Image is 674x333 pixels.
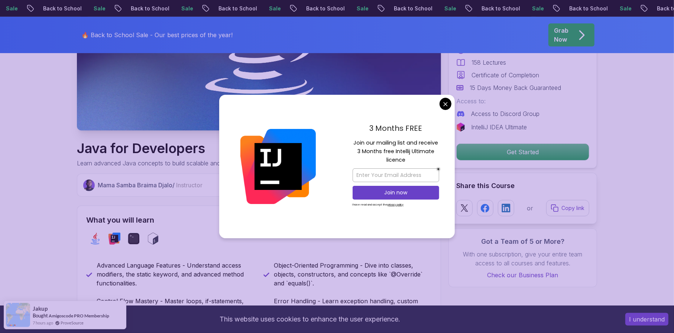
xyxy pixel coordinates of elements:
[456,250,589,268] p: With one subscription, give your entire team access to all courses and features.
[176,181,202,189] span: Instructor
[561,5,612,12] p: Back to School
[86,5,110,12] p: Sale
[97,297,255,323] p: Control Flow Mastery - Master loops, if-statements, and the new switch expression for cleaner, ef...
[77,159,291,168] p: Learn advanced Java concepts to build scalable and maintainable applications.
[524,5,548,12] p: Sale
[349,5,373,12] p: Sale
[456,143,589,161] button: Get Started
[561,204,584,212] p: Copy link
[456,236,589,247] h3: Got a Team of 5 or More?
[456,181,589,191] h2: Share this Course
[472,58,506,67] p: 158 Lectures
[474,5,524,12] p: Back to School
[612,5,636,12] p: Sale
[83,180,95,191] img: Nelson Djalo
[174,5,197,12] p: Sale
[33,313,48,319] span: Bought
[77,141,291,156] h1: Java for Developers
[261,5,285,12] p: Sale
[457,144,589,160] p: Get Started
[554,26,568,44] p: Grab Now
[546,200,589,216] button: Copy link
[471,123,527,132] p: IntelliJ IDEA Ultimate
[527,204,534,213] p: or
[35,5,86,12] p: Back to School
[33,320,53,326] span: 7 hours ago
[97,261,255,288] p: Advanced Language Features - Understand access modifiers, the static keyword, and advanced method...
[33,305,48,312] span: Jakup
[471,109,539,118] p: Access to Discord Group
[61,320,84,326] a: ProveSource
[86,215,432,225] h2: What you will learn
[98,181,202,190] p: Mama Samba Braima Djalo /
[625,313,668,326] button: Accept cookies
[472,71,539,80] p: Certificate of Completion
[274,261,432,288] p: Object-Oriented Programming - Dive into classes, objects, constructors, and concepts like `@Overr...
[298,5,349,12] p: Back to School
[147,233,159,245] img: bash logo
[456,123,465,132] img: jetbrains logo
[6,303,30,327] img: provesource social proof notification image
[274,297,432,323] p: Error Handling - Learn exception handling, custom exceptions, and how to distinguish between chec...
[128,233,140,245] img: terminal logo
[386,5,437,12] p: Back to School
[123,5,174,12] p: Back to School
[108,233,120,245] img: intellij logo
[437,5,460,12] p: Sale
[456,97,589,106] p: Access to:
[456,271,589,279] a: Check our Business Plan
[89,233,101,245] img: java logo
[49,313,109,319] a: Amigoscode PRO Membership
[470,83,561,92] p: 15 Days Money Back Guaranteed
[81,30,233,39] p: 🔥 Back to School Sale - Our best prices of the year!
[6,311,614,327] div: This website uses cookies to enhance the user experience.
[211,5,261,12] p: Back to School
